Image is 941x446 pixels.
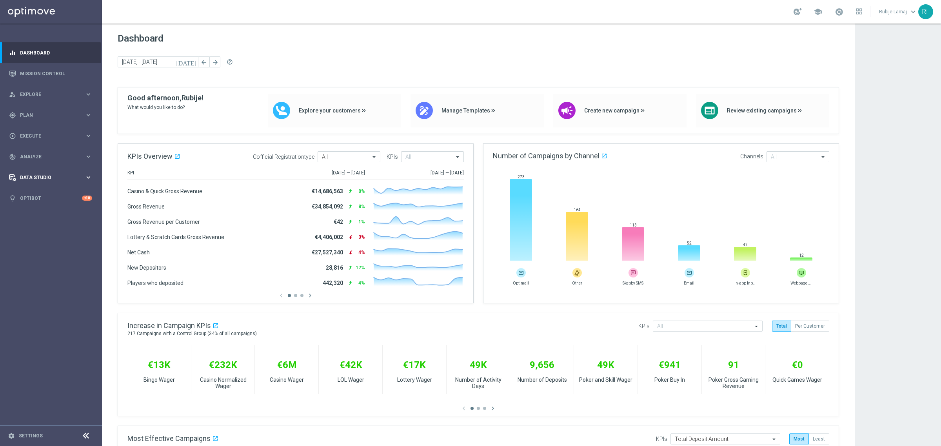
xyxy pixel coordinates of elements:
i: lightbulb [9,195,16,202]
span: Analyze [20,154,85,159]
div: Mission Control [9,63,92,84]
a: Settings [19,433,43,438]
a: Dashboard [20,42,92,63]
i: keyboard_arrow_right [85,132,92,140]
button: equalizer Dashboard [9,50,93,56]
i: keyboard_arrow_right [85,174,92,181]
i: settings [8,432,15,439]
i: play_circle_outline [9,132,16,140]
span: Data Studio [20,175,85,180]
i: keyboard_arrow_right [85,111,92,119]
span: school [814,7,822,16]
i: equalizer [9,49,16,56]
i: keyboard_arrow_right [85,91,92,98]
button: Mission Control [9,71,93,77]
i: gps_fixed [9,112,16,119]
a: Optibot [20,188,82,208]
i: person_search [9,91,16,98]
button: play_circle_outline Execute keyboard_arrow_right [9,133,93,139]
i: track_changes [9,153,16,160]
i: keyboard_arrow_right [85,153,92,160]
a: Rubije Lamajkeyboard_arrow_down [878,6,918,18]
div: Explore [9,91,85,98]
button: Data Studio keyboard_arrow_right [9,174,93,181]
a: Mission Control [20,63,92,84]
div: Optibot [9,188,92,208]
div: Analyze [9,153,85,160]
button: lightbulb Optibot +10 [9,195,93,201]
span: Plan [20,113,85,118]
span: Execute [20,134,85,138]
span: Explore [20,92,85,97]
span: keyboard_arrow_down [909,7,917,16]
div: RL [918,4,933,19]
div: +10 [82,196,92,201]
button: track_changes Analyze keyboard_arrow_right [9,154,93,160]
button: person_search Explore keyboard_arrow_right [9,91,93,98]
div: Plan [9,112,85,119]
button: gps_fixed Plan keyboard_arrow_right [9,112,93,118]
div: Data Studio [9,174,85,181]
div: Dashboard [9,42,92,63]
div: Execute [9,132,85,140]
